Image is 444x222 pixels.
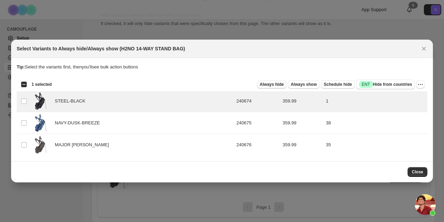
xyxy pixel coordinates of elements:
img: 240676MAJORBRWN-GRAY.webp [32,136,49,154]
button: Schedule hide [321,80,355,89]
span: 1 selected [32,82,52,87]
p: Select the variants first, then you'll see bulk action buttons [17,64,427,71]
td: 359.99 [281,90,324,112]
td: 359.99 [281,112,324,134]
span: Close [412,169,423,175]
td: 38 [324,112,427,134]
td: 1 [324,90,427,112]
span: NAVY-DUSK-BREEZE [55,120,104,126]
button: Close [419,44,429,54]
h2: Select Variants to Always hide/Always show (H2NO 14-WAY STAND BAG) [17,45,185,52]
strong: Tip: [17,64,25,69]
span: Always hide [260,82,284,87]
button: More actions [416,80,425,89]
td: 240675 [234,112,280,134]
td: 359.99 [281,134,324,156]
span: MAJOR [PERSON_NAME] [55,141,113,148]
span: ENT [362,82,370,87]
img: 240674STEEL-BLACK.webp [32,92,49,110]
span: Always show [291,82,317,87]
span: Schedule hide [324,82,352,87]
img: 240675NAVY-DUSK-BREEZE.webp [32,114,49,132]
td: 240674 [234,90,280,112]
span: Hide from countries [359,81,412,88]
button: SuccessENTHide from countries [356,80,415,89]
button: Always show [288,80,319,89]
span: STEEL-BLACK [55,98,89,105]
button: Always hide [257,80,287,89]
a: Open chat [415,194,436,215]
td: 240676 [234,134,280,156]
button: Close [408,167,427,177]
td: 35 [324,134,427,156]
